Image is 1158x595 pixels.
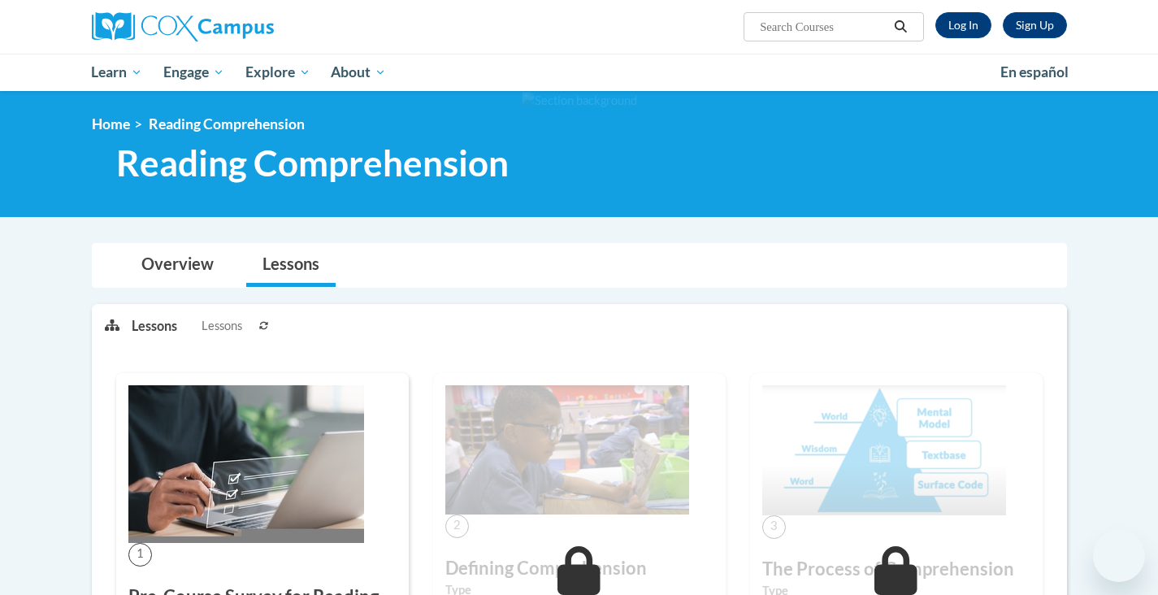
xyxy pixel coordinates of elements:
h3: The Process of Comprehension [762,557,1030,582]
span: Reading Comprehension [116,141,509,185]
a: Cox Campus [92,12,401,41]
a: Log In [935,12,991,38]
img: Course Image [128,385,364,543]
iframe: Button to launch messaging window [1093,530,1145,582]
img: Cox Campus [92,12,274,41]
a: Engage [153,54,235,91]
span: Learn [91,63,142,82]
span: About [331,63,386,82]
input: Search Courses [758,17,888,37]
span: 1 [128,543,152,567]
span: Reading Comprehension [149,115,305,132]
span: 2 [445,515,469,538]
div: Main menu [67,54,1091,91]
p: Lessons [132,317,177,335]
img: Course Image [445,385,689,515]
span: Explore [245,63,310,82]
img: Section background [522,92,637,110]
a: En español [990,55,1079,89]
span: Engage [163,63,224,82]
a: Overview [125,244,230,287]
span: 3 [762,515,786,539]
a: Lessons [246,244,336,287]
span: En español [1000,63,1069,80]
a: Home [92,115,130,132]
span: Lessons [202,317,242,335]
a: About [320,54,397,91]
a: Register [1003,12,1067,38]
a: Learn [81,54,154,91]
img: Course Image [762,385,1006,515]
button: Search [888,17,913,37]
a: Explore [235,54,321,91]
h3: Defining Comprehension [445,556,713,581]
